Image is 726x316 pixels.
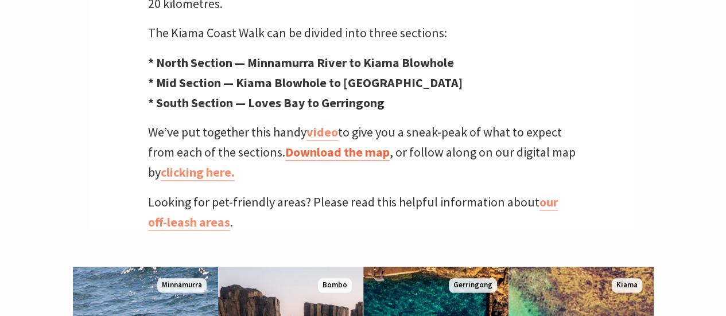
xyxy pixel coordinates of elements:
strong: * South Section — Loves Bay to Gerringong [148,95,385,111]
a: our off-leash areas [148,194,558,231]
a: video [306,124,338,141]
span: Bombo [318,278,352,292]
p: Looking for pet-friendly areas? Please read this helpful information about . [148,192,579,232]
span: Kiama [612,278,642,292]
a: clicking here. [161,164,235,181]
p: We’ve put together this handy to give you a sneak-peak of what to expect from each of the section... [148,122,579,183]
strong: * Mid Section — Kiama Blowhole to [GEOGRAPHIC_DATA] [148,75,463,91]
strong: * North Section — Minnamurra River to Kiama Blowhole [148,54,454,71]
p: The Kiama Coast Walk can be divided into three sections: [148,23,579,43]
span: Minnamurra [157,278,207,292]
span: Gerringong [449,278,497,292]
a: Download the map [285,144,390,161]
